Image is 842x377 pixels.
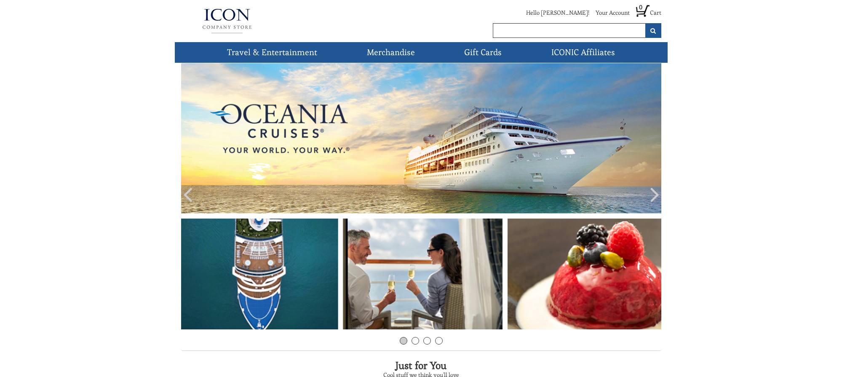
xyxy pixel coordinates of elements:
[636,9,661,16] a: 0 Cart
[181,63,661,329] img: Oceania
[435,337,443,345] a: 4
[596,9,630,16] a: Your Account
[400,337,407,345] a: 1
[423,337,431,345] a: 3
[224,42,321,63] a: Travel & Entertainment
[548,42,618,63] a: ICONIC Affiliates
[520,8,589,21] li: Hello [PERSON_NAME]!
[181,359,661,372] h2: Just for You
[364,42,418,63] a: Merchandise
[461,42,505,63] a: Gift Cards
[412,337,419,345] a: 2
